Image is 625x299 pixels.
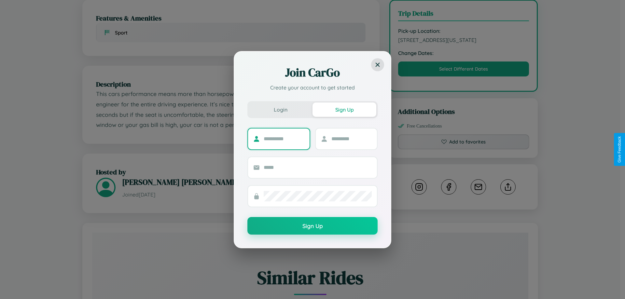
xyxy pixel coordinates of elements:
button: Sign Up [312,102,376,117]
button: Login [249,102,312,117]
p: Create your account to get started [247,84,378,91]
div: Give Feedback [617,136,622,163]
button: Sign Up [247,217,378,235]
h2: Join CarGo [247,65,378,80]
